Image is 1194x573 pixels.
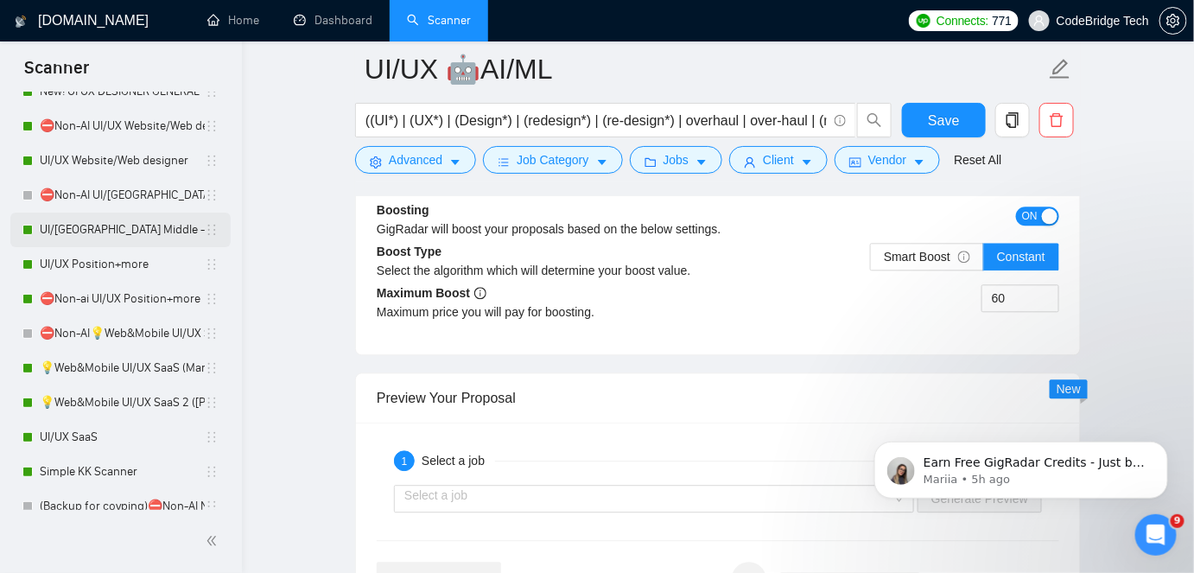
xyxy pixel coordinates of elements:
[1135,514,1177,556] iframe: Intercom live chat
[205,154,219,168] span: holder
[205,292,219,306] span: holder
[205,258,219,271] span: holder
[1040,112,1073,128] span: delete
[10,143,231,178] li: UI/UX Website/Web designer
[517,150,588,169] span: Job Category
[207,13,259,28] a: homeHome
[205,430,219,444] span: holder
[884,250,970,264] span: Smart Boost
[10,385,231,420] li: 💡Web&Mobile UI/UX SaaS 2 (Mariia)
[377,373,1059,423] div: Preview Your Proposal
[377,220,889,239] div: GigRadar will boost your proposals based on the below settings.
[370,156,382,169] span: setting
[389,150,442,169] span: Advanced
[917,14,930,28] img: upwork-logo.png
[695,156,708,169] span: caret-down
[40,455,205,489] a: Simple KK Scanner
[630,146,723,174] button: folderJobscaret-down
[40,178,205,213] a: ⛔Non-AI UI/[GEOGRAPHIC_DATA] Middle - [GEOGRAPHIC_DATA], [GEOGRAPHIC_DATA], [GEOGRAPHIC_DATA], [G...
[40,282,205,316] a: ⛔Non-ai UI/UX Position+more
[483,146,622,174] button: barsJob Categorycaret-down
[377,302,718,322] div: Maximum price you will pay for boosting.
[205,85,219,99] span: holder
[40,74,205,109] a: New! UI UX DESIGNER GENERAL
[10,282,231,316] li: ⛔Non-ai UI/UX Position+more
[1057,382,1081,396] span: New
[1039,103,1074,137] button: delete
[15,8,27,35] img: logo
[868,150,906,169] span: Vendor
[664,150,689,169] span: Jobs
[10,489,231,524] li: (Backup for coyping)⛔Non-AI New! UI UX DESIGN GENERAL
[1049,58,1071,80] span: edit
[205,119,219,133] span: holder
[954,150,1001,169] a: Reset All
[928,110,959,131] span: Save
[996,112,1029,128] span: copy
[40,316,205,351] a: ⛔Non-AI💡Web&Mobile UI/UX SaaS (Mariia)
[40,109,205,143] a: ⛔Non-AI UI/UX Website/Web designer
[729,146,828,174] button: userClientcaret-down
[1022,207,1038,226] span: ON
[377,261,718,280] div: Select the algorithm which will determine your boost value.
[10,55,103,92] span: Scanner
[10,351,231,385] li: 💡Web&Mobile UI/UX SaaS (Mariia)
[10,420,231,455] li: UI/UX SaaS
[10,109,231,143] li: ⛔Non-AI UI/UX Website/Web designer
[992,11,1011,30] span: 771
[1159,7,1187,35] button: setting
[205,396,219,410] span: holder
[995,103,1030,137] button: copy
[498,156,510,169] span: bars
[40,489,205,524] a: (Backup for coyping)⛔Non-AI New! UI UX DESIGN GENERAL
[10,74,231,109] li: New! UI UX DESIGNER GENERAL
[365,48,1045,91] input: Scanner name...
[835,146,940,174] button: idcardVendorcaret-down
[10,247,231,282] li: UI/UX Position+more
[1033,15,1045,27] span: user
[205,465,219,479] span: holder
[849,156,861,169] span: idcard
[40,420,205,455] a: UI/UX SaaS
[365,110,827,131] input: Search Freelance Jobs...
[1171,514,1184,528] span: 9
[40,247,205,282] a: UI/UX Position+more
[377,203,429,217] b: Boosting
[858,112,891,128] span: search
[377,245,441,258] b: Boost Type
[958,251,970,263] span: info-circle
[205,327,219,341] span: holder
[205,188,219,202] span: holder
[857,103,892,137] button: search
[355,146,476,174] button: settingAdvancedcaret-down
[997,250,1045,264] span: Constant
[402,455,408,468] span: 1
[902,103,986,137] button: Save
[474,287,486,299] span: info-circle
[407,13,471,28] a: searchScanner
[645,156,657,169] span: folder
[848,405,1194,526] iframe: Intercom notifications message
[294,13,372,28] a: dashboardDashboard
[449,156,461,169] span: caret-down
[913,156,925,169] span: caret-down
[40,351,205,385] a: 💡Web&Mobile UI/UX SaaS (Mariia)
[1159,14,1187,28] a: setting
[40,143,205,178] a: UI/UX Website/Web designer
[763,150,794,169] span: Client
[10,455,231,489] li: Simple KK Scanner
[206,532,223,550] span: double-left
[40,213,205,247] a: UI/[GEOGRAPHIC_DATA] Middle - [GEOGRAPHIC_DATA], [GEOGRAPHIC_DATA], [GEOGRAPHIC_DATA], [GEOGRAPHI...
[10,316,231,351] li: ⛔Non-AI💡Web&Mobile UI/UX SaaS (Mariia)
[205,500,219,513] span: holder
[1160,14,1186,28] span: setting
[937,11,988,30] span: Connects:
[205,223,219,237] span: holder
[835,115,846,126] span: info-circle
[40,385,205,420] a: 💡Web&Mobile UI/UX SaaS 2 ([PERSON_NAME])
[205,361,219,375] span: holder
[744,156,756,169] span: user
